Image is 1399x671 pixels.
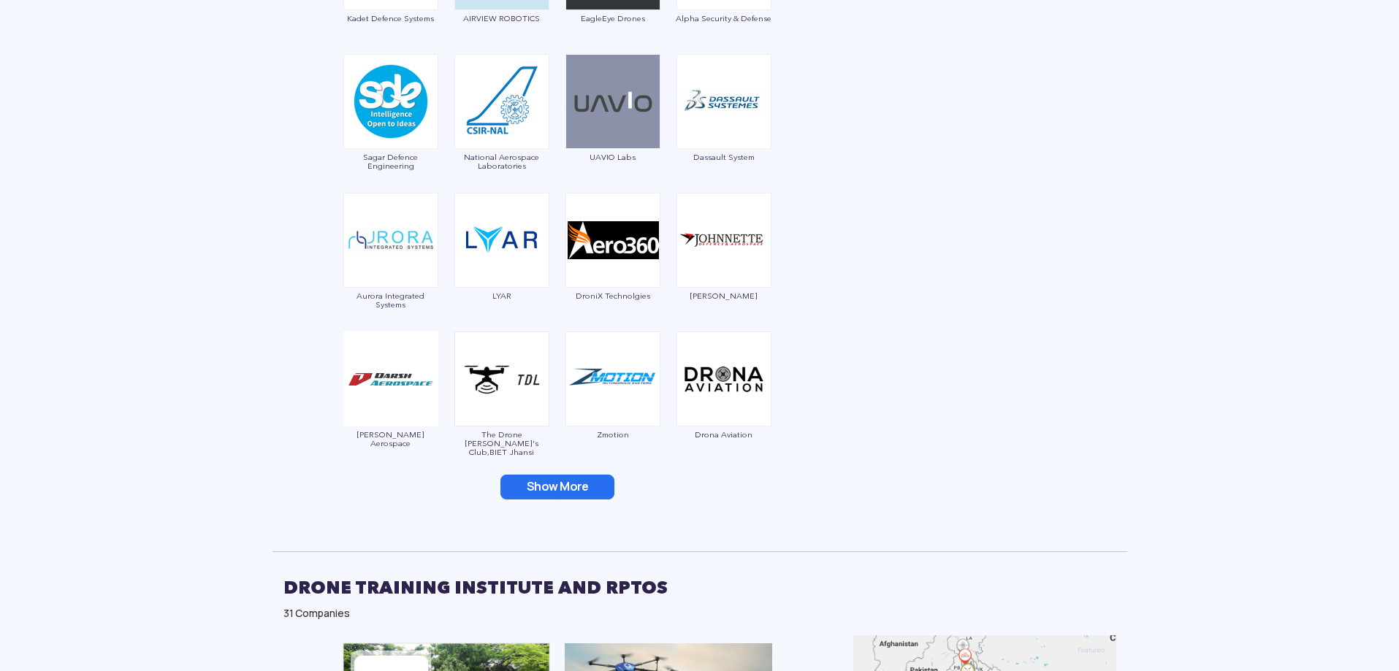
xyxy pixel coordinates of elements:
span: AIRVIEW ROBOTICS [454,14,550,23]
a: Zmotion [565,372,661,439]
img: img_uavio.png [565,54,660,149]
a: Sagar Defence Engineering [343,94,439,170]
h2: DRONE TRAINING INSTITUTE AND RPTOS [283,570,1116,606]
a: Drona Aviation [676,372,772,439]
span: UAVIO Labs [565,153,661,161]
a: DroniX Technolgies [565,233,661,300]
span: Sagar Defence Engineering [343,153,439,170]
a: LYAR [454,233,550,300]
img: ic_dassaultsystems.png [676,54,771,149]
button: Show More [500,475,614,499]
a: [PERSON_NAME] Aerospace [343,372,439,448]
span: Zmotion [565,430,661,439]
img: img_lyar.png [454,193,549,288]
span: Alpha Security & Defense [676,14,772,23]
img: ic_sagardefence.png [343,54,438,149]
img: drona-maps.png [676,331,771,426]
span: National Aerospace Laboratories [454,153,550,170]
a: The Drone [PERSON_NAME]'s Club,BIET Jhansi [454,372,550,456]
span: Kadet Defence Systems [343,14,439,23]
img: ic_johnnette.png [676,193,771,288]
span: EagleEye Drones [565,14,661,23]
span: DroniX Technolgies [565,291,661,300]
span: The Drone [PERSON_NAME]'s Club,BIET Jhansi [454,430,550,456]
a: Dassault System [676,94,772,161]
span: [PERSON_NAME] [676,291,772,300]
span: Aurora Integrated Systems [343,291,439,309]
img: ic_zmotion.png [565,331,660,426]
span: [PERSON_NAME] Aerospace [343,430,439,448]
a: National Aerospace Laboratories [454,94,550,170]
img: ic_aurora.png [343,193,438,288]
span: Drona Aviation [676,430,772,439]
img: ic_thedronelearners.png [454,331,549,426]
img: ic_aero360.png [565,193,660,288]
span: Dassault System [676,153,772,161]
a: UAVIO Labs [565,94,661,161]
span: LYAR [454,291,550,300]
a: Aurora Integrated Systems [343,233,439,309]
img: img_darsh.png [343,331,438,426]
img: ic_nationalaerospace.png [454,54,549,149]
div: 31 Companies [283,606,1116,621]
a: [PERSON_NAME] [676,233,772,300]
